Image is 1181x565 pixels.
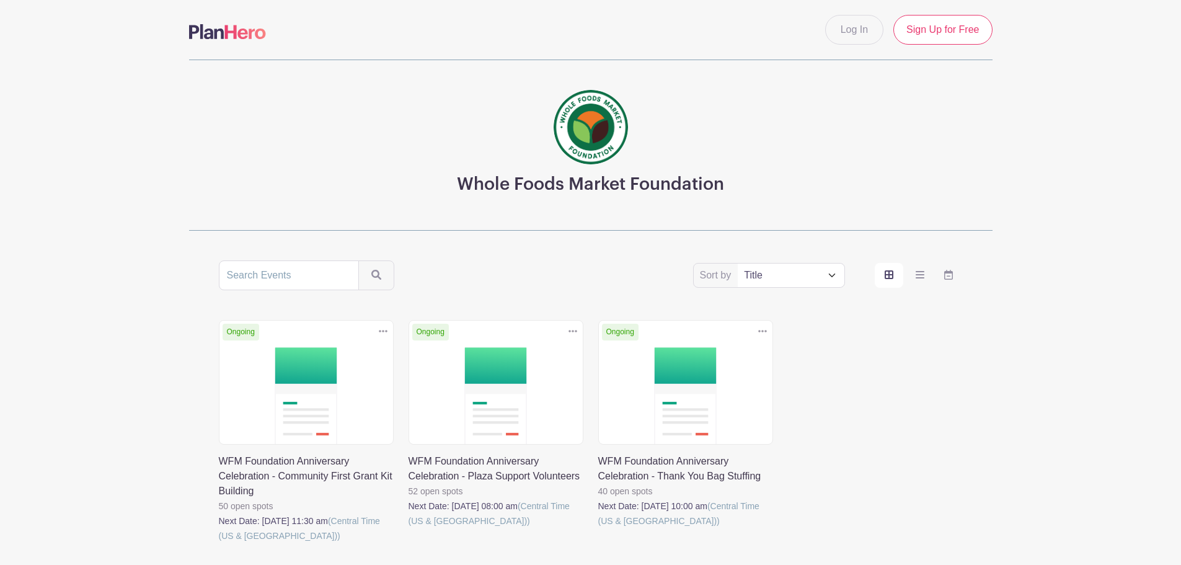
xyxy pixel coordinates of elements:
[219,260,359,290] input: Search Events
[825,15,883,45] a: Log In
[189,24,266,39] img: logo-507f7623f17ff9eddc593b1ce0a138ce2505c220e1c5a4e2b4648c50719b7d32.svg
[554,90,628,164] img: wfmf_primary_badge_4c.png
[893,15,992,45] a: Sign Up for Free
[700,268,735,283] label: Sort by
[875,263,963,288] div: order and view
[457,174,724,195] h3: Whole Foods Market Foundation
